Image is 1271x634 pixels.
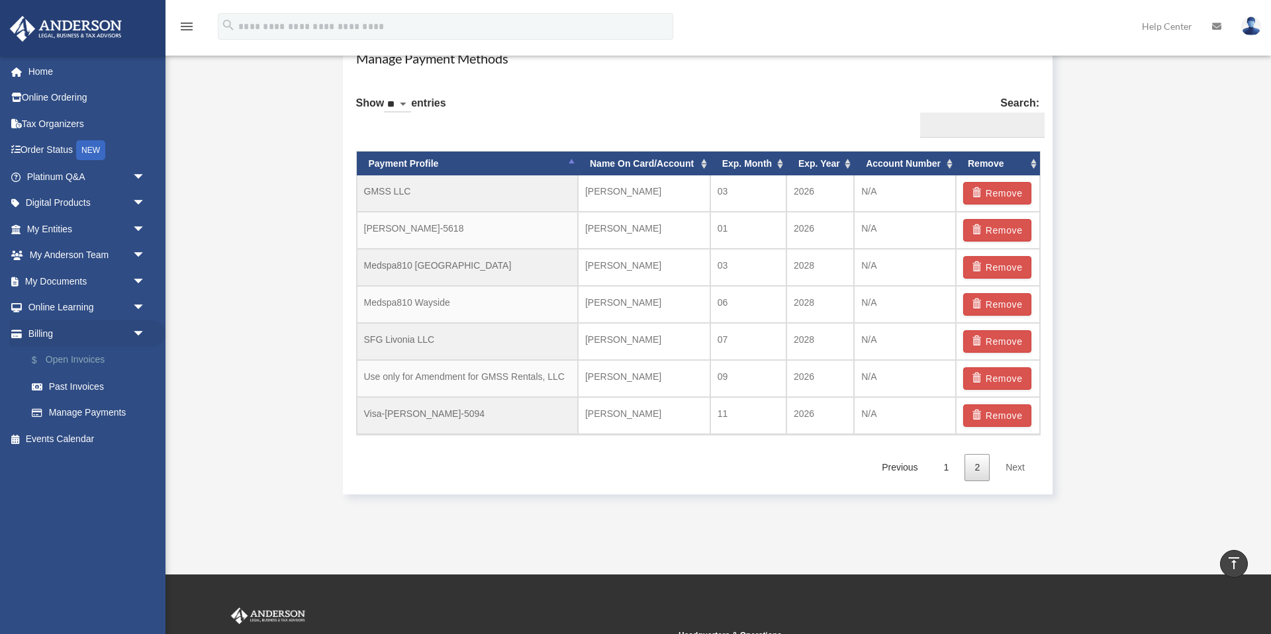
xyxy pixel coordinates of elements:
[179,19,195,34] i: menu
[179,23,195,34] a: menu
[963,182,1031,204] button: Remove
[786,360,854,397] td: 2026
[132,163,159,191] span: arrow_drop_down
[710,360,786,397] td: 09
[956,152,1040,176] th: Remove: activate to sort column ascending
[578,249,710,286] td: [PERSON_NAME]
[578,175,710,212] td: [PERSON_NAME]
[786,152,854,176] th: Exp. Year: activate to sort column ascending
[786,175,854,212] td: 2026
[578,397,710,434] td: [PERSON_NAME]
[9,163,165,190] a: Platinum Q&Aarrow_drop_down
[854,249,956,286] td: N/A
[357,323,578,360] td: SFG Livonia LLC
[221,18,236,32] i: search
[710,212,786,249] td: 01
[854,360,956,397] td: N/A
[9,216,165,242] a: My Entitiesarrow_drop_down
[872,454,927,481] a: Previous
[963,367,1031,390] button: Remove
[710,249,786,286] td: 03
[9,294,165,321] a: Online Learningarrow_drop_down
[963,330,1031,353] button: Remove
[578,323,710,360] td: [PERSON_NAME]
[710,397,786,434] td: 11
[786,397,854,434] td: 2026
[19,373,165,400] a: Past Invoices
[9,111,165,137] a: Tax Organizers
[357,286,578,323] td: Medspa810 Wayside
[854,152,956,176] th: Account Number: activate to sort column ascending
[710,323,786,360] td: 07
[854,175,956,212] td: N/A
[920,113,1045,138] input: Search:
[9,268,165,294] a: My Documentsarrow_drop_down
[786,212,854,249] td: 2026
[965,454,990,481] a: 2
[356,94,446,126] label: Show entries
[1241,17,1261,36] img: User Pic
[9,190,165,216] a: Digital Productsarrow_drop_down
[9,426,165,452] a: Events Calendar
[578,286,710,323] td: [PERSON_NAME]
[915,94,1039,138] label: Search:
[356,49,1040,68] h4: Manage Payment Methods
[357,360,578,397] td: Use only for Amendment for GMSS Rentals, LLC
[710,152,786,176] th: Exp. Month: activate to sort column ascending
[710,286,786,323] td: 06
[854,286,956,323] td: N/A
[6,16,126,42] img: Anderson Advisors Platinum Portal
[132,190,159,217] span: arrow_drop_down
[132,242,159,269] span: arrow_drop_down
[39,352,46,369] span: $
[854,397,956,434] td: N/A
[384,97,411,113] select: Showentries
[578,152,710,176] th: Name On Card/Account: activate to sort column ascending
[228,608,308,625] img: Anderson Advisors Platinum Portal
[132,320,159,347] span: arrow_drop_down
[9,58,165,85] a: Home
[9,137,165,164] a: Order StatusNEW
[710,175,786,212] td: 03
[357,152,578,176] th: Payment Profile: activate to sort column descending
[132,294,159,322] span: arrow_drop_down
[76,140,105,160] div: NEW
[786,249,854,286] td: 2028
[9,242,165,269] a: My Anderson Teamarrow_drop_down
[963,293,1031,316] button: Remove
[786,323,854,360] td: 2028
[9,320,165,347] a: Billingarrow_drop_down
[854,212,956,249] td: N/A
[132,216,159,243] span: arrow_drop_down
[963,219,1031,242] button: Remove
[578,360,710,397] td: [PERSON_NAME]
[1226,555,1242,571] i: vertical_align_top
[963,256,1031,279] button: Remove
[996,454,1035,481] a: Next
[357,175,578,212] td: GMSS LLC
[357,397,578,434] td: Visa-[PERSON_NAME]-5094
[19,347,165,374] a: $Open Invoices
[786,286,854,323] td: 2028
[963,404,1031,427] button: Remove
[1220,550,1248,578] a: vertical_align_top
[357,249,578,286] td: Medspa810 [GEOGRAPHIC_DATA]
[578,212,710,249] td: [PERSON_NAME]
[19,400,159,426] a: Manage Payments
[934,454,959,481] a: 1
[132,268,159,295] span: arrow_drop_down
[9,85,165,111] a: Online Ordering
[854,323,956,360] td: N/A
[357,212,578,249] td: [PERSON_NAME]-5618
